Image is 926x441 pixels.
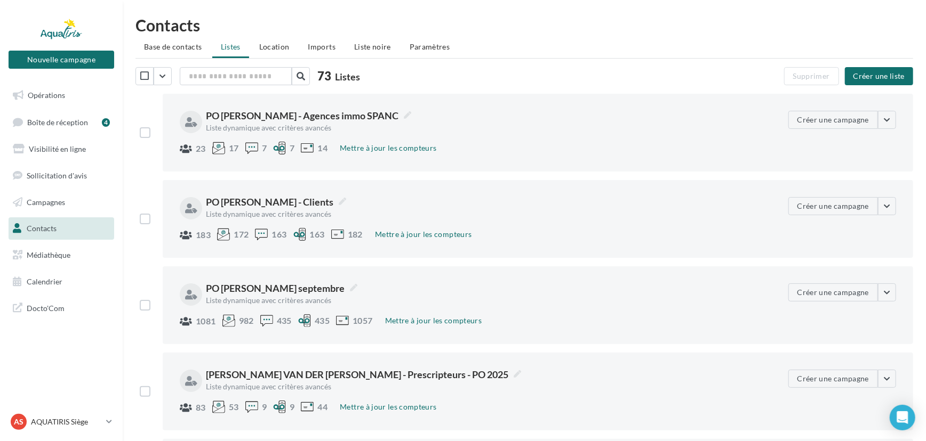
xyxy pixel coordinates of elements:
span: 435 [277,316,292,325]
div: Liste dynamique avec critères avancés [206,210,577,218]
div: Liste dynamique avec critères avancés [206,383,577,390]
a: Médiathèque [6,244,116,266]
span: PO [PERSON_NAME] septembre [206,281,357,295]
button: Créer une campagne [788,197,878,215]
span: 9 [262,403,267,411]
button: Mettre à jour les compteurs [336,142,441,154]
span: Opérations [28,91,65,100]
div: Liste dynamique avec critères avancés [206,124,577,132]
span: Sollicitation d'avis [27,171,87,180]
span: Calendrier [27,277,62,286]
a: Contacts [6,217,116,240]
span: 163 [272,230,286,239]
span: 182 [348,230,363,239]
a: Docto'Com [6,297,116,319]
span: 183 [196,231,211,239]
div: Liste dynamique avec critères avancés [206,297,577,304]
span: Médiathèque [27,250,70,259]
span: 73 [317,68,331,84]
button: Créer une campagne [788,283,878,301]
span: 1057 [353,316,373,325]
a: Campagnes [6,191,116,214]
span: 982 [239,316,254,325]
span: [PERSON_NAME] VAN DER [PERSON_NAME] - Prescripteurs - PO 2025 [206,367,521,381]
button: Créer une campagne [788,370,878,388]
button: Supprimer [784,67,839,85]
span: 17 [229,144,239,152]
span: PO [PERSON_NAME] - Agences immo SPANC [206,109,411,123]
span: 9 [290,403,294,411]
span: Location [259,42,290,51]
span: 435 [315,316,330,325]
span: Liste noire [354,42,391,51]
span: PO [PERSON_NAME] - Clients [206,195,346,209]
button: Mettre à jour les compteurs [381,314,486,327]
button: Mettre à jour les compteurs [336,401,441,413]
span: 53 [229,403,239,411]
span: 1081 [196,317,216,325]
span: 7 [290,144,294,152]
h1: Contacts [135,17,913,33]
a: Sollicitation d'avis [6,165,116,187]
span: 14 [317,144,328,152]
span: 44 [317,403,328,411]
span: Visibilité en ligne [29,144,86,153]
span: Listes [335,71,360,83]
span: 163 [310,230,325,239]
a: AS AQUATIRIS Siège [9,412,114,432]
span: Campagnes [27,197,65,206]
span: Contacts [27,224,57,233]
button: Nouvelle campagne [9,51,114,69]
button: Créer une liste [845,67,913,85]
span: AS [14,416,23,427]
span: 23 [196,144,206,153]
div: Open Intercom Messenger [890,405,915,430]
div: 4 [102,118,110,127]
span: Docto'Com [27,301,65,315]
span: 172 [234,230,249,239]
button: Mettre à jour les compteurs [371,228,476,241]
a: Visibilité en ligne [6,138,116,160]
a: Boîte de réception4 [6,111,116,134]
span: Boîte de réception [27,117,88,126]
span: 83 [196,403,206,412]
span: Paramètres [410,42,450,51]
span: 7 [262,144,267,152]
a: Calendrier [6,271,116,293]
p: AQUATIRIS Siège [31,416,102,427]
span: Imports [308,42,336,51]
a: Opérations [6,84,116,107]
button: Créer une campagne [788,111,878,129]
span: Base de contacts [144,42,202,51]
